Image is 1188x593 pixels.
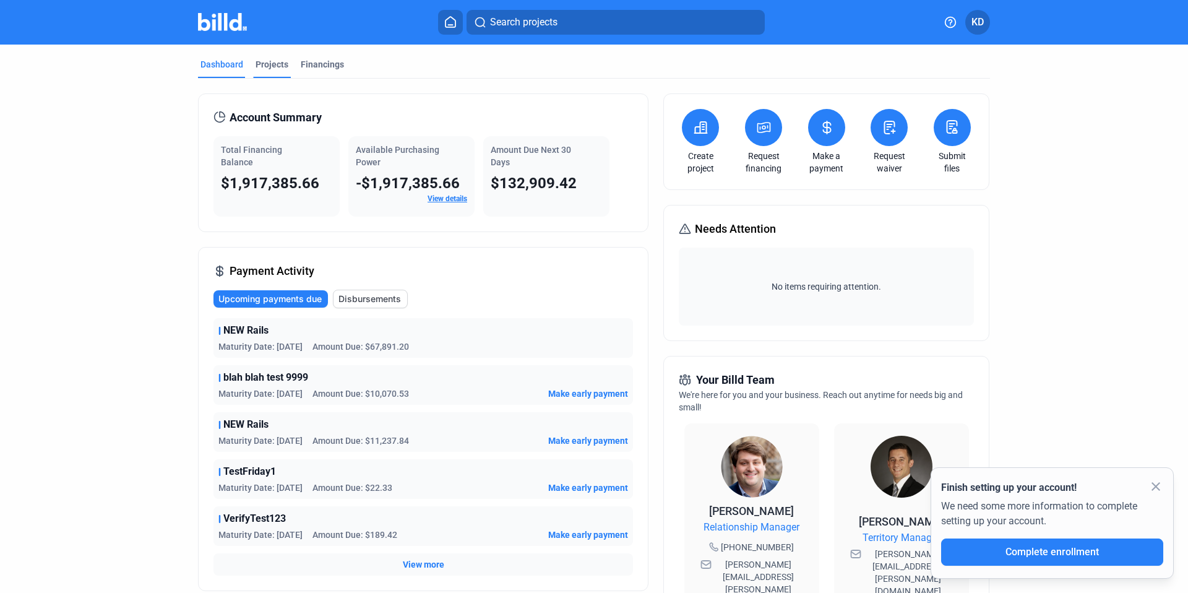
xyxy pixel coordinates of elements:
button: Complete enrollment [941,539,1163,566]
span: Search projects [490,15,557,30]
span: [PERSON_NAME] [859,515,944,528]
img: Billd Company Logo [198,13,247,31]
span: NEW Rails [223,323,269,338]
div: Projects [256,58,288,71]
div: Financings [301,58,344,71]
span: VerifyTest123 [223,511,286,526]
span: Amount Due: $11,237.84 [312,435,409,447]
span: [PHONE_NUMBER] [721,541,794,553]
button: Make early payment [548,435,628,447]
span: Maturity Date: [DATE] [218,482,303,494]
span: Payment Activity [230,262,314,280]
span: NEW Rails [223,417,269,432]
span: Maturity Date: [DATE] [218,340,303,353]
span: Your Billd Team [696,371,775,389]
div: We need some more information to complete setting up your account. [941,495,1163,539]
button: Make early payment [548,482,628,494]
span: Needs Attention [695,220,776,238]
span: Maturity Date: [DATE] [218,529,303,541]
img: Relationship Manager [721,436,783,498]
span: No items requiring attention. [684,280,968,293]
div: Dashboard [200,58,243,71]
span: -$1,917,385.66 [356,175,460,192]
span: Amount Due: $67,891.20 [312,340,409,353]
a: Submit files [931,150,974,175]
button: Search projects [467,10,765,35]
a: Request waiver [867,150,911,175]
span: TestFriday1 [223,464,276,479]
button: Upcoming payments due [213,290,328,308]
button: Make early payment [548,387,628,400]
span: $132,909.42 [491,175,577,192]
span: Amount Due Next 30 Days [491,145,571,167]
a: View details [428,194,467,203]
span: Relationship Manager [704,520,799,535]
span: Available Purchasing Power [356,145,439,167]
a: Make a payment [805,150,848,175]
button: KD [965,10,990,35]
span: Amount Due: $10,070.53 [312,387,409,400]
span: KD [971,15,984,30]
span: $1,917,385.66 [221,175,319,192]
span: Account Summary [230,109,322,126]
span: Upcoming payments due [218,293,322,305]
mat-icon: close [1148,479,1163,494]
a: Create project [679,150,722,175]
a: Request financing [742,150,785,175]
span: Maturity Date: [DATE] [218,387,303,400]
span: Disbursements [338,293,401,305]
span: blah blah test 9999 [223,370,308,385]
span: Amount Due: $22.33 [312,482,392,494]
button: Make early payment [548,529,628,541]
div: Finish setting up your account! [941,480,1163,495]
span: We're here for you and your business. Reach out anytime for needs big and small! [679,390,963,412]
img: Territory Manager [871,436,932,498]
span: Complete enrollment [1005,546,1099,558]
span: Maturity Date: [DATE] [218,435,303,447]
span: Territory Manager [863,530,940,545]
span: Amount Due: $189.42 [312,529,397,541]
span: [PERSON_NAME] [709,504,794,517]
span: Total Financing Balance [221,145,282,167]
button: Disbursements [333,290,408,308]
button: View more [403,558,444,571]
